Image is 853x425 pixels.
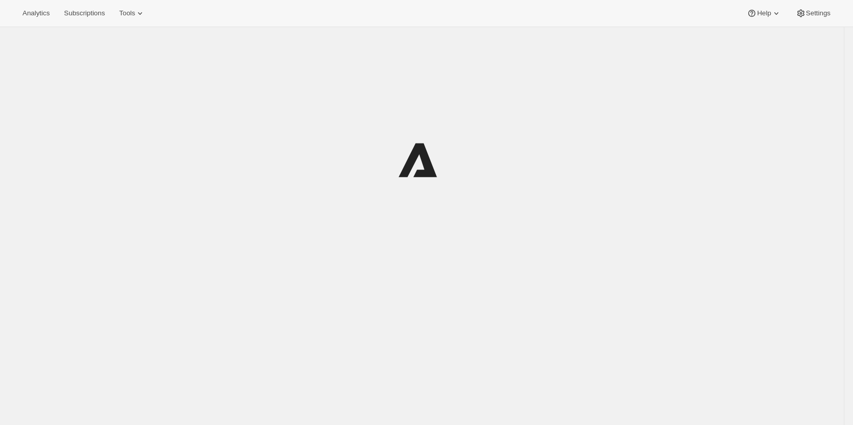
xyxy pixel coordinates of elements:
button: Tools [113,6,151,20]
span: Help [757,9,771,17]
span: Subscriptions [64,9,105,17]
span: Settings [806,9,831,17]
button: Settings [790,6,837,20]
button: Analytics [16,6,56,20]
span: Analytics [22,9,50,17]
button: Subscriptions [58,6,111,20]
button: Help [741,6,787,20]
span: Tools [119,9,135,17]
